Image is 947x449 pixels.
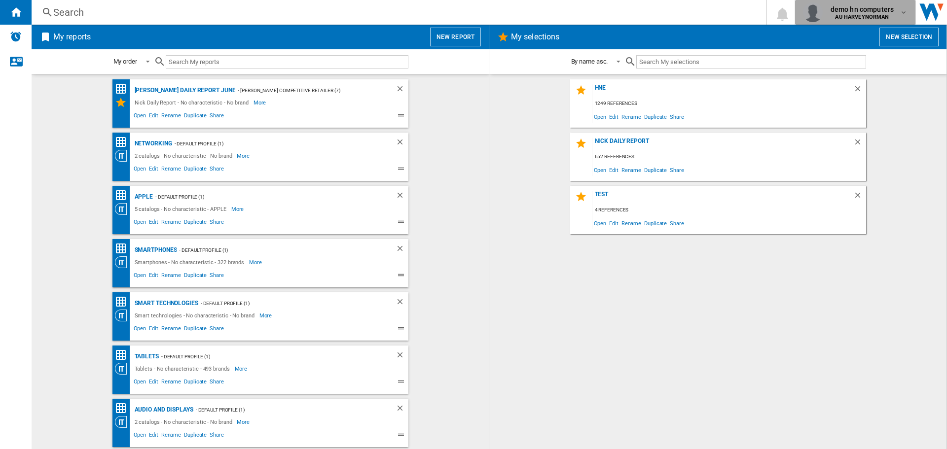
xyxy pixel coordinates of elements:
span: Duplicate [182,271,208,282]
span: Open [132,324,148,336]
div: Price Matrix [115,242,132,255]
h2: My selections [509,28,561,46]
span: Open [132,111,148,123]
span: Share [668,110,686,123]
div: - Default profile (1) [198,297,376,310]
div: - Default profile (1) [153,191,375,203]
span: Open [132,164,148,176]
span: More [254,97,268,108]
div: Smartphones - No characteristic - 322 brands [132,256,250,268]
div: 652 references [592,151,866,163]
div: Price Matrix [115,402,132,414]
span: More [231,203,246,215]
span: Share [208,271,225,282]
div: HNE [592,84,853,98]
div: Smart technologies - No characteristic - No brand [132,310,259,321]
span: Edit [147,111,160,123]
span: Open [132,217,148,229]
div: Delete [853,84,866,98]
img: profile.jpg [803,2,823,22]
span: Duplicate [643,216,668,230]
span: Edit [147,271,160,282]
div: Category View [115,256,132,268]
span: More [237,150,251,162]
div: Category View [115,150,132,162]
div: Delete [396,191,408,203]
span: Duplicate [182,377,208,389]
div: My Selections [115,97,132,108]
span: Open [132,377,148,389]
span: Rename [620,163,643,176]
div: 5 catalogs - No characteristic - APPLE [132,203,231,215]
h2: My reports [51,28,93,46]
span: Share [208,430,225,442]
div: 1249 references [592,98,866,110]
div: Delete [396,404,408,416]
span: Open [132,271,148,282]
span: Duplicate [182,430,208,442]
span: Rename [160,430,182,442]
span: Rename [620,110,643,123]
div: Price Matrix [115,296,132,308]
div: Price Matrix [115,349,132,361]
div: - Default profile (1) [193,404,376,416]
div: Category View [115,363,132,375]
span: Edit [608,110,620,123]
div: Apple [132,191,153,203]
span: Open [592,216,608,230]
span: Edit [147,430,160,442]
div: Category View [115,310,132,321]
span: Duplicate [182,111,208,123]
span: Edit [147,324,160,336]
span: Edit [147,164,160,176]
div: Delete [396,350,408,363]
div: Tablets - No characteristic - 493 brands [132,363,235,375]
span: Open [592,110,608,123]
div: Smart technologies [132,297,198,310]
div: - [PERSON_NAME] Competitive Retailer (7) [235,84,375,97]
div: 4 references [592,204,866,216]
span: Duplicate [182,217,208,229]
span: Share [208,324,225,336]
span: Duplicate [643,163,668,176]
span: Duplicate [182,164,208,176]
span: Edit [608,216,620,230]
div: Networking [132,138,172,150]
span: Share [668,163,686,176]
span: Open [132,430,148,442]
span: Share [208,164,225,176]
span: More [237,416,251,428]
div: Category View [115,416,132,428]
span: More [235,363,249,375]
span: demo hn computers [831,4,894,14]
div: Category View [115,203,132,215]
div: Smartphones [132,244,177,256]
button: New report [430,28,481,46]
div: Nick Daily Report [592,138,853,151]
div: Nick Daily Report - No characteristic - No brand [132,97,254,108]
div: 2 catalogs - No characteristic - No brand [132,416,237,428]
div: Delete [853,138,866,151]
span: Rename [160,271,182,282]
span: Share [668,216,686,230]
input: Search My selections [636,55,866,69]
span: Duplicate [182,324,208,336]
div: - Default profile (1) [177,244,375,256]
b: AU HARVEYNORMAN [835,14,889,20]
div: test [592,191,853,204]
span: Open [592,163,608,176]
div: Delete [396,244,408,256]
span: Rename [620,216,643,230]
span: More [249,256,263,268]
div: [PERSON_NAME] Daily Report June [132,84,236,97]
span: Share [208,377,225,389]
div: My order [113,58,137,65]
div: - Default profile (1) [159,350,376,363]
div: - Default profile (1) [172,138,376,150]
span: Share [208,111,225,123]
div: Delete [396,84,408,97]
span: Rename [160,164,182,176]
span: Rename [160,324,182,336]
span: Duplicate [643,110,668,123]
button: New selection [879,28,939,46]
